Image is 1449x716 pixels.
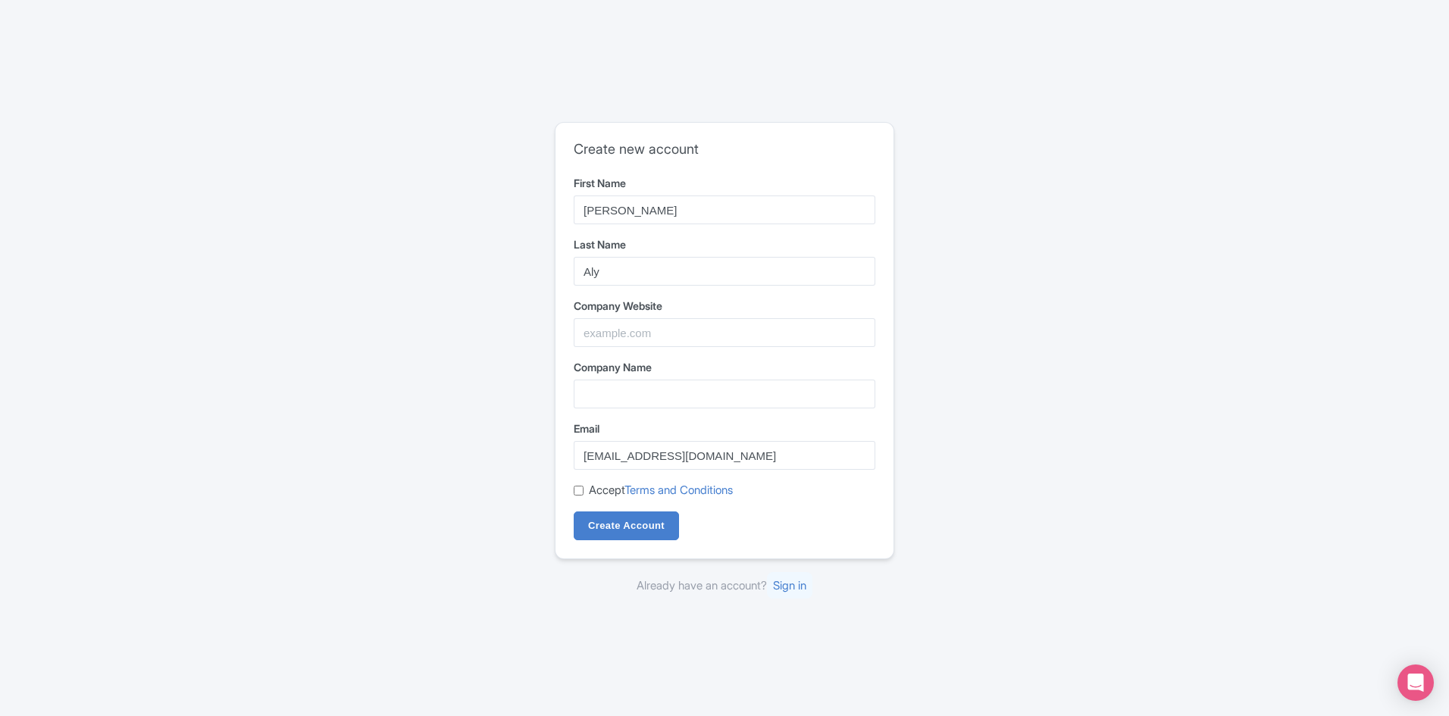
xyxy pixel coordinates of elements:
label: Accept [589,482,733,499]
h2: Create new account [574,141,875,158]
label: Company Website [574,298,875,314]
a: Sign in [767,572,812,599]
div: Open Intercom Messenger [1397,664,1434,701]
label: Company Name [574,359,875,375]
label: Email [574,421,875,436]
label: Last Name [574,236,875,252]
input: example.com [574,318,875,347]
div: Already have an account? [555,577,894,595]
input: username@example.com [574,441,875,470]
input: Create Account [574,511,679,540]
label: First Name [574,175,875,191]
a: Terms and Conditions [624,483,733,497]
